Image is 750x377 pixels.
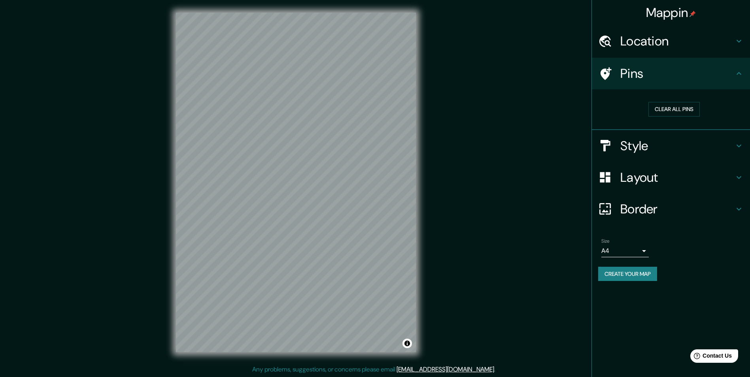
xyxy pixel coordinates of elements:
h4: Pins [620,66,734,81]
h4: Layout [620,170,734,185]
h4: Style [620,138,734,154]
button: Toggle attribution [402,339,412,348]
button: Create your map [598,267,657,281]
div: . [495,365,497,374]
button: Clear all pins [648,102,700,117]
div: Border [592,193,750,225]
label: Size [601,238,610,244]
div: Layout [592,162,750,193]
h4: Location [620,33,734,49]
h4: Mappin [646,5,696,21]
h4: Border [620,201,734,217]
div: Style [592,130,750,162]
div: A4 [601,245,649,257]
div: Location [592,25,750,57]
p: Any problems, suggestions, or concerns please email . [252,365,495,374]
canvas: Map [176,13,416,352]
iframe: Help widget launcher [680,346,741,368]
img: pin-icon.png [690,11,696,17]
div: Pins [592,58,750,89]
div: . [497,365,498,374]
a: [EMAIL_ADDRESS][DOMAIN_NAME] [397,365,494,373]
